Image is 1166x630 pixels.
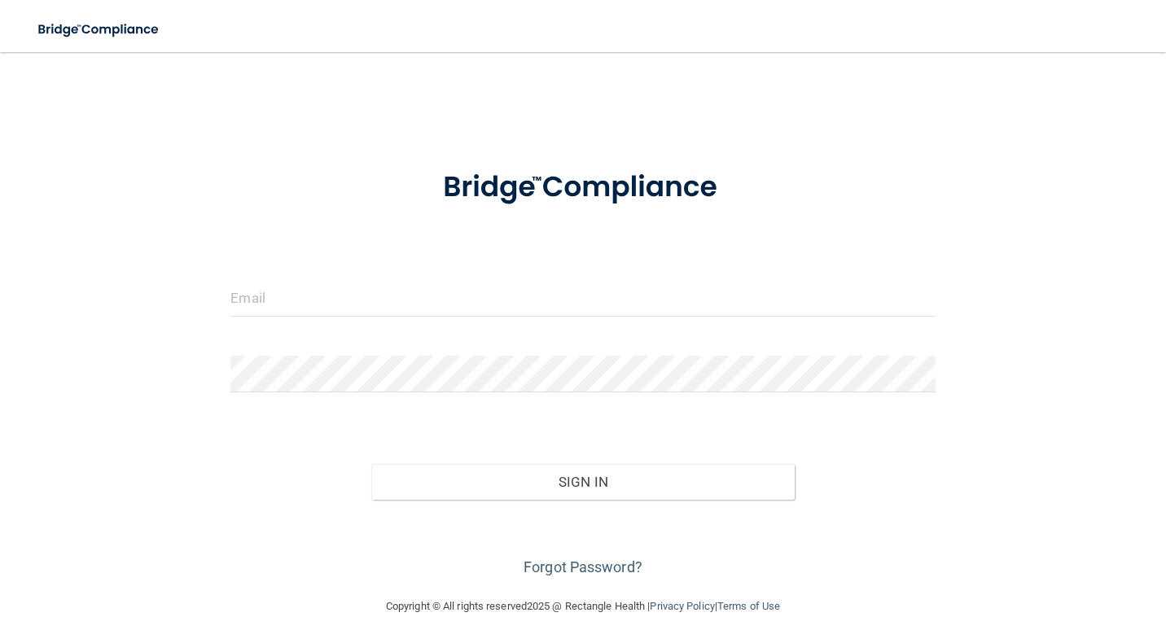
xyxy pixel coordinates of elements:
a: Terms of Use [717,600,780,612]
button: Sign In [371,464,794,500]
input: Email [230,280,935,317]
img: bridge_compliance_login_screen.278c3ca4.svg [24,13,174,46]
a: Forgot Password? [524,558,642,575]
img: bridge_compliance_login_screen.278c3ca4.svg [413,150,753,225]
a: Privacy Policy [650,600,714,612]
